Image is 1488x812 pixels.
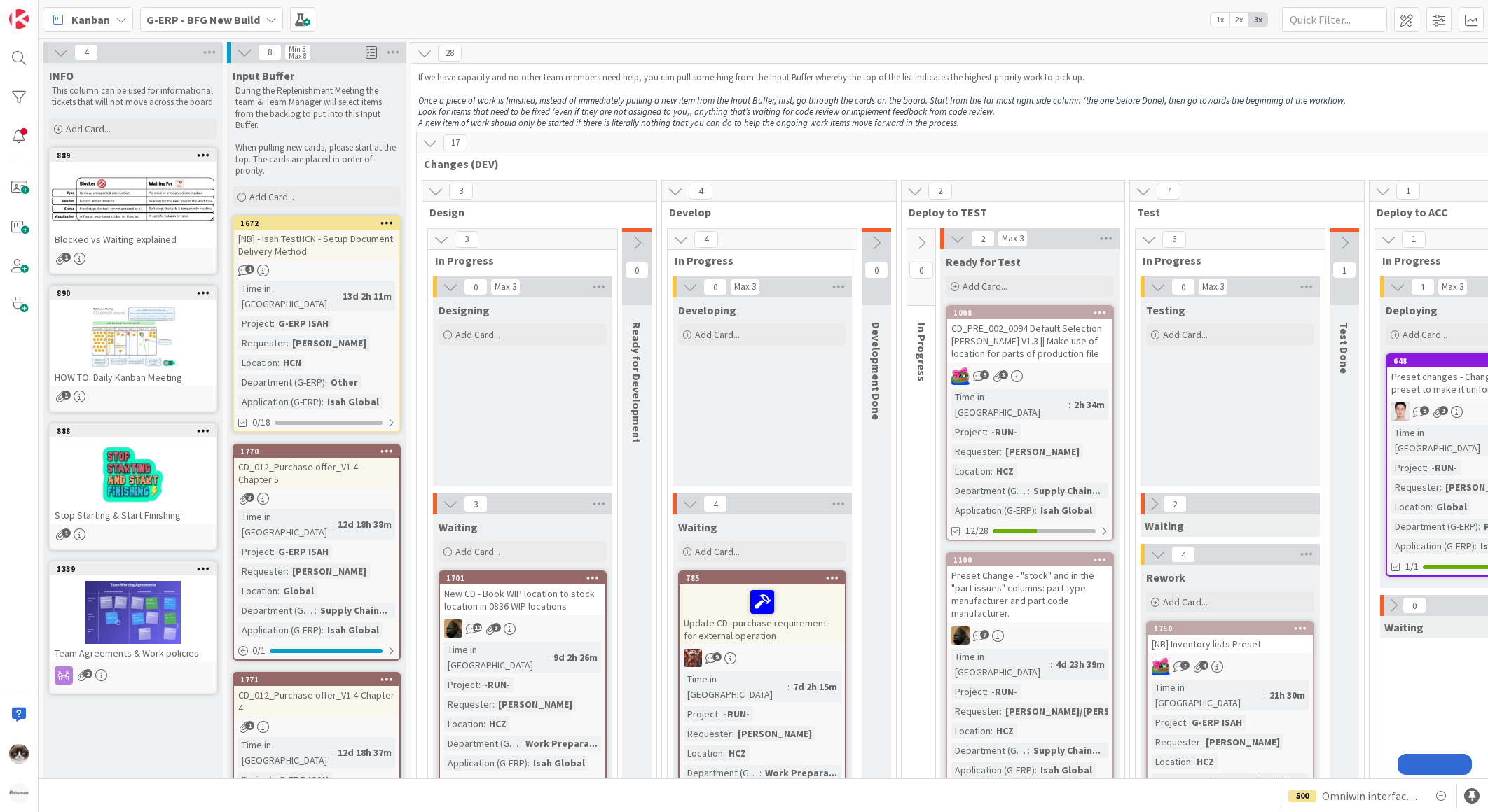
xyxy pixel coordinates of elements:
[864,262,888,279] span: 0
[238,335,287,351] div: Requester
[1028,743,1030,758] span: :
[953,308,1112,318] div: 1098
[440,572,605,584] div: 1701
[951,503,1035,518] div: Application (G-ERP)
[971,230,995,247] span: 2
[62,391,71,400] span: 1
[277,355,280,370] span: :
[1332,262,1356,279] span: 1
[245,493,254,502] span: 3
[258,44,282,61] span: 8
[273,544,275,559] span: :
[669,205,879,219] span: Develop
[50,287,216,386] div: 890HOW TO: Daily Kanban Meeting
[993,723,1017,738] div: HCZ
[252,643,266,658] span: 0 / 1
[1171,279,1195,295] span: 0
[438,45,462,62] span: 28
[50,149,216,162] div: 889
[234,642,399,659] div: 0/1
[83,669,92,678] span: 2
[991,463,993,479] span: :
[988,424,1021,440] div: -RUN-
[953,555,1112,565] div: 1100
[1152,754,1191,769] div: Location
[280,355,305,370] div: HCN
[62,253,71,262] span: 1
[951,424,986,440] div: Project
[1070,397,1108,412] div: 2h 34m
[334,517,395,532] div: 12d 18h 38m
[1282,7,1387,32] input: Quick Filter...
[1439,406,1448,415] span: 1
[1420,406,1429,415] span: 9
[928,183,952,199] span: 2
[71,11,110,28] span: Kanban
[1035,503,1037,518] span: :
[50,287,216,300] div: 890
[980,630,989,639] span: 7
[522,736,601,751] div: Work Prepara...
[951,367,970,385] img: JK
[988,684,1021,699] div: -RUN-
[951,723,991,738] div: Location
[1146,303,1185,317] span: Testing
[1030,483,1104,498] div: Supply Chain...
[680,572,845,584] div: 785
[238,355,277,370] div: Location
[252,415,270,430] span: 0/18
[1193,754,1218,769] div: HCZ
[1440,479,1442,495] span: :
[951,649,1050,680] div: Time in [GEOGRAPHIC_DATA]
[234,445,399,458] div: 1770
[327,374,361,390] div: Other
[1002,703,1169,719] div: [PERSON_NAME]/[PERSON_NAME]...
[1163,496,1187,512] span: 2
[238,737,332,768] div: Time in [GEOGRAPHIC_DATA]
[289,45,305,52] div: Min 5
[289,563,370,579] div: [PERSON_NAME]
[909,205,1107,219] span: Deploy to TEST
[965,524,988,538] span: 12/28
[238,563,287,579] div: Requester
[734,283,756,290] div: Max 3
[1202,283,1224,290] div: Max 3
[986,424,988,440] span: :
[287,335,289,351] span: :
[234,217,399,230] div: 1672
[703,496,727,512] span: 4
[1068,397,1070,412] span: :
[1403,597,1426,614] span: 0
[1403,328,1447,341] span: Add Card...
[1050,657,1052,672] span: :
[449,183,473,199] span: 3
[234,673,399,717] div: 1771CD_012_Purchase offer_V1.4-Chapter 4
[50,230,216,248] div: Blocked vs Waiting explained
[429,205,639,219] span: Design
[238,583,277,598] div: Location
[238,394,322,409] div: Application (G-ERP)
[435,253,600,267] span: In Progress
[1199,661,1208,670] span: 4
[1000,444,1002,459] span: :
[50,563,216,575] div: 1339
[684,671,787,702] div: Time in [GEOGRAPHIC_DATA]
[869,322,883,420] span: Development Done
[57,288,216,298] div: 890
[446,573,605,583] div: 1701
[9,783,29,803] img: avatar
[50,506,216,524] div: Stop Starting & Start Finishing
[1163,596,1208,608] span: Add Card...
[720,706,753,722] div: -RUN-
[947,626,1112,645] div: ND
[999,370,1008,379] span: 3
[548,650,550,665] span: :
[1402,231,1426,248] span: 1
[9,9,29,29] img: Visit kanbanzone.com
[50,644,216,662] div: Team Agreements & Work policies
[947,566,1112,622] div: Preset Change - "stock" and in the "part issues" columns: part type manufacturer and part code ma...
[439,303,490,317] span: Designing
[52,85,214,108] p: This column can be used for informational tickets that will not move across the board
[1200,734,1202,750] span: :
[238,622,322,638] div: Application (G-ERP)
